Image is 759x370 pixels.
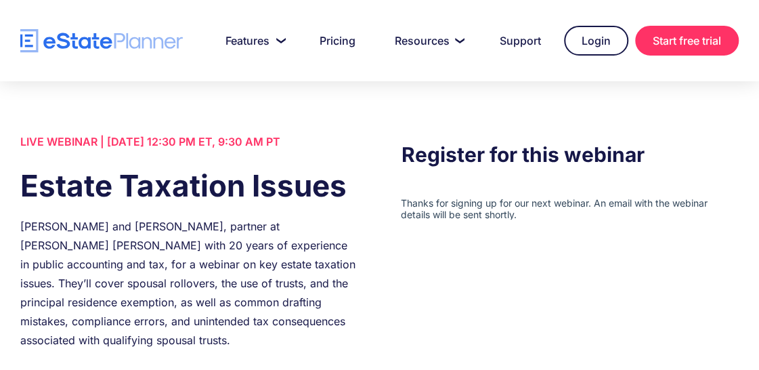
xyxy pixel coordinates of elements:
[401,139,739,170] h3: Register for this webinar
[20,29,183,53] a: home
[209,27,297,54] a: Features
[20,165,358,207] h1: Estate Taxation Issues
[401,197,739,220] iframe: Form 0
[564,26,628,56] a: Login
[635,26,739,56] a: Start free trial
[20,217,358,350] div: [PERSON_NAME] and [PERSON_NAME], partner at [PERSON_NAME] [PERSON_NAME] with 20 years of experien...
[20,132,358,151] div: LIVE WEBINAR | [DATE] 12:30 PM ET, 9:30 AM PT
[378,27,477,54] a: Resources
[303,27,372,54] a: Pricing
[483,27,557,54] a: Support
